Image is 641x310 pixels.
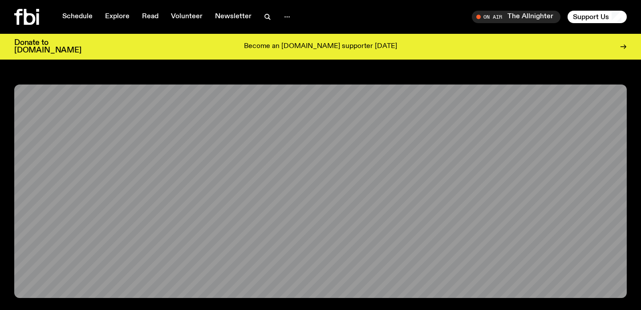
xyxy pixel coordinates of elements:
p: Become an [DOMAIN_NAME] supporter [DATE] [244,43,397,51]
a: Newsletter [210,11,257,23]
h3: Donate to [DOMAIN_NAME] [14,39,81,54]
a: Schedule [57,11,98,23]
a: Volunteer [166,11,208,23]
span: Support Us [573,13,609,21]
a: Explore [100,11,135,23]
button: Support Us [568,11,627,23]
button: On AirThe Allnighter [472,11,560,23]
a: Read [137,11,164,23]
